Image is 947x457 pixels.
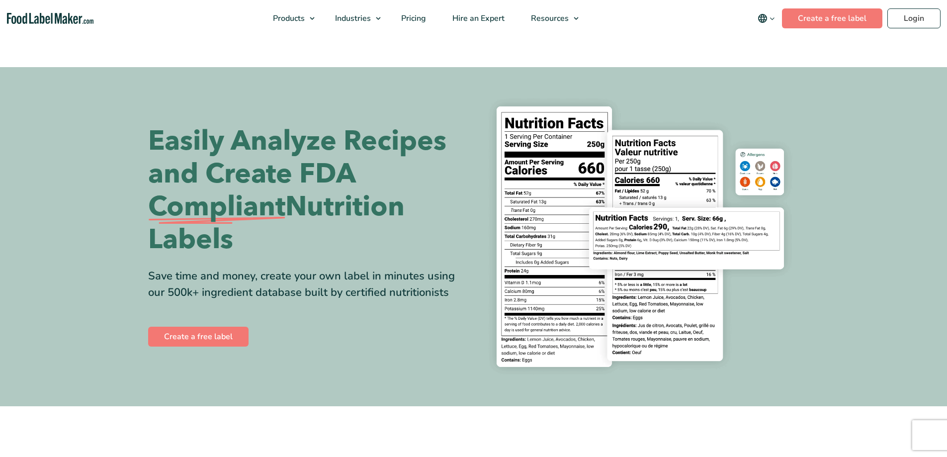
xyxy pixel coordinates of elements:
[887,8,941,28] a: Login
[449,13,506,24] span: Hire an Expert
[332,13,372,24] span: Industries
[148,327,249,347] a: Create a free label
[528,13,570,24] span: Resources
[148,268,466,301] div: Save time and money, create your own label in minutes using our 500k+ ingredient database built b...
[148,125,466,256] h1: Easily Analyze Recipes and Create FDA Nutrition Labels
[270,13,306,24] span: Products
[398,13,427,24] span: Pricing
[148,190,285,223] span: Compliant
[782,8,882,28] a: Create a free label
